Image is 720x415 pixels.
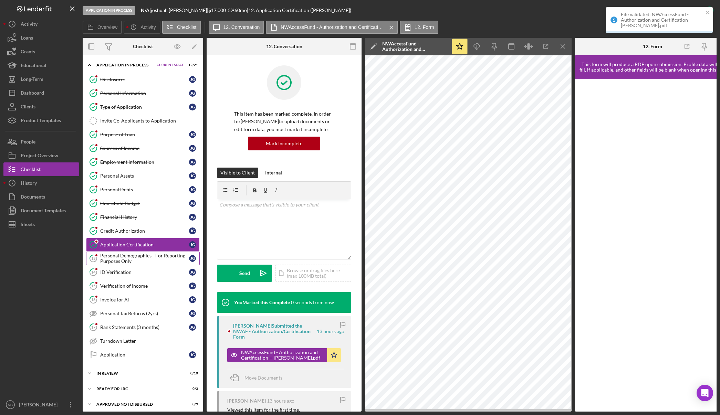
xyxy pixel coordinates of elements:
div: Viewed this item for the first time. [227,407,300,413]
div: Send [239,265,250,282]
a: Personal Assetsjg [86,169,200,183]
div: j g [189,351,196,358]
label: 12. Conversation [223,24,260,30]
button: Activity [124,21,160,34]
span: Move Documents [244,375,282,381]
div: j g [189,255,196,262]
label: Checklist [177,24,197,30]
div: [PERSON_NAME] Submitted the NWAF - Authorization/Certification Form [233,323,316,340]
div: Internal [265,168,282,178]
a: Application Certificationjg [86,238,200,252]
a: 14ID Verificationjg [86,265,200,279]
div: Financial History [100,214,189,220]
div: Employment Information [100,159,189,165]
div: j g [189,104,196,110]
div: Complete [680,3,701,17]
div: [PERSON_NAME] [227,398,266,404]
div: j g [189,145,196,152]
div: 0 / 3 [186,387,198,391]
a: Disclosuresjg [86,73,200,86]
a: Household Budgetjg [86,196,200,210]
tspan: 14 [91,270,96,274]
div: Visible to Client [220,168,255,178]
div: j g [189,296,196,303]
div: Personal Information [100,91,189,96]
a: Personal Tax Returns (2yrs)jg [86,307,200,320]
div: 0 / 10 [186,371,198,375]
div: Personal Assets [100,173,189,179]
button: NG[PERSON_NAME] [3,398,79,412]
b: N/A [141,7,149,13]
button: Overview [83,21,122,34]
button: NWAccessFund - Authorization and Certification -- [PERSON_NAME].pdf [266,21,398,34]
time: 2025-09-15 14:13 [291,300,334,305]
label: 12. Form [415,24,434,30]
div: Application [100,352,189,358]
div: joshuah [PERSON_NAME] | [151,8,208,13]
a: Financial Historyjg [86,210,200,224]
div: j g [189,172,196,179]
div: | 12. Application Certification ([PERSON_NAME]) [247,8,351,13]
a: Turndown Letter [86,334,200,348]
label: NWAccessFund - Authorization and Certification -- [PERSON_NAME].pdf [281,24,384,30]
span: Current Stage [157,63,184,67]
label: Overview [97,24,117,30]
div: Household Budget [100,201,189,206]
button: Complete [674,3,717,17]
div: Sources of Income [100,146,189,151]
div: Application Certification [100,242,189,247]
div: 0 / 9 [186,402,198,406]
div: j g [189,131,196,138]
a: Type of Applicationjg [86,100,200,114]
div: j g [189,186,196,193]
div: j g [189,310,196,317]
div: Checklist [133,44,153,49]
div: Open Intercom Messenger [697,385,713,401]
a: 15Verification of Incomejg [86,279,200,293]
label: Activity [140,24,156,30]
a: 13Personal Demographics - For Reporting Purposes Onlyjg [86,252,200,265]
button: 12. Conversation [209,21,264,34]
div: Mark Incomplete [266,137,302,150]
div: j g [189,159,196,166]
div: Purpose of Loan [100,132,189,137]
div: Verification of Income [100,283,189,289]
div: NWAccessFund - Authorization and Certification -- [PERSON_NAME].pdf [382,41,448,52]
div: Application In Process [83,6,135,15]
button: NWAccessFund - Authorization and Certification -- [PERSON_NAME].pdf [227,348,341,362]
time: 2025-09-15 01:05 [317,329,344,334]
div: 60 mo [234,8,247,13]
a: Personal Informationjg [86,86,200,100]
div: 5 % [228,8,234,13]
